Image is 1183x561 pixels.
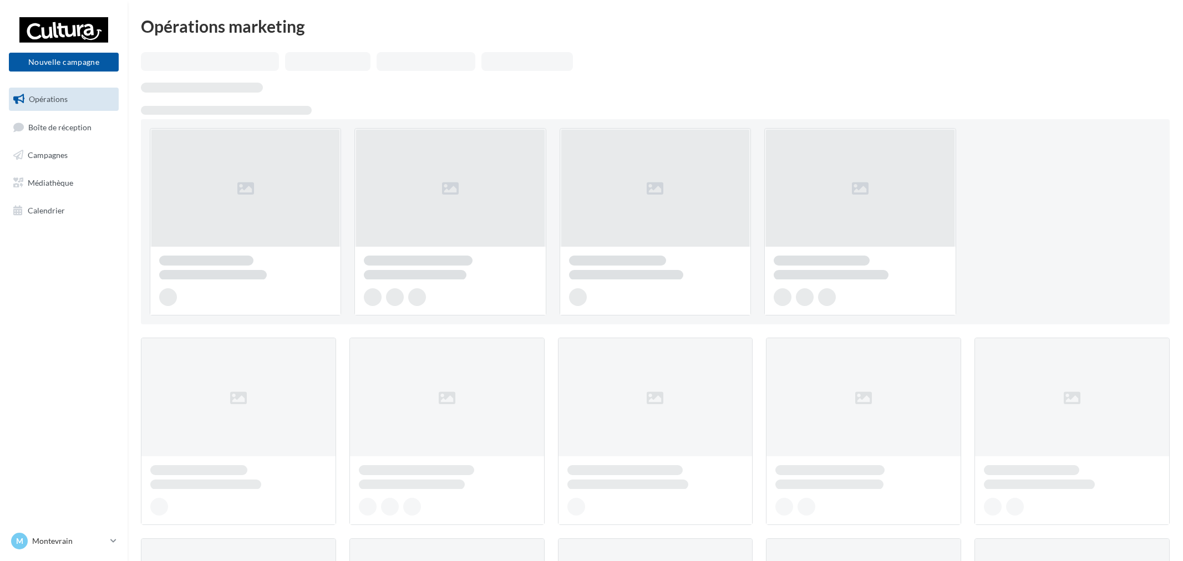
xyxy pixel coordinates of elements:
[28,122,92,131] span: Boîte de réception
[7,171,121,195] a: Médiathèque
[28,205,65,215] span: Calendrier
[7,88,121,111] a: Opérations
[28,150,68,160] span: Campagnes
[16,535,23,547] span: M
[28,178,73,187] span: Médiathèque
[7,115,121,139] a: Boîte de réception
[7,144,121,167] a: Campagnes
[32,535,106,547] p: Montevrain
[141,18,1170,34] div: Opérations marketing
[7,199,121,222] a: Calendrier
[9,531,119,552] a: M Montevrain
[29,94,68,104] span: Opérations
[9,53,119,72] button: Nouvelle campagne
